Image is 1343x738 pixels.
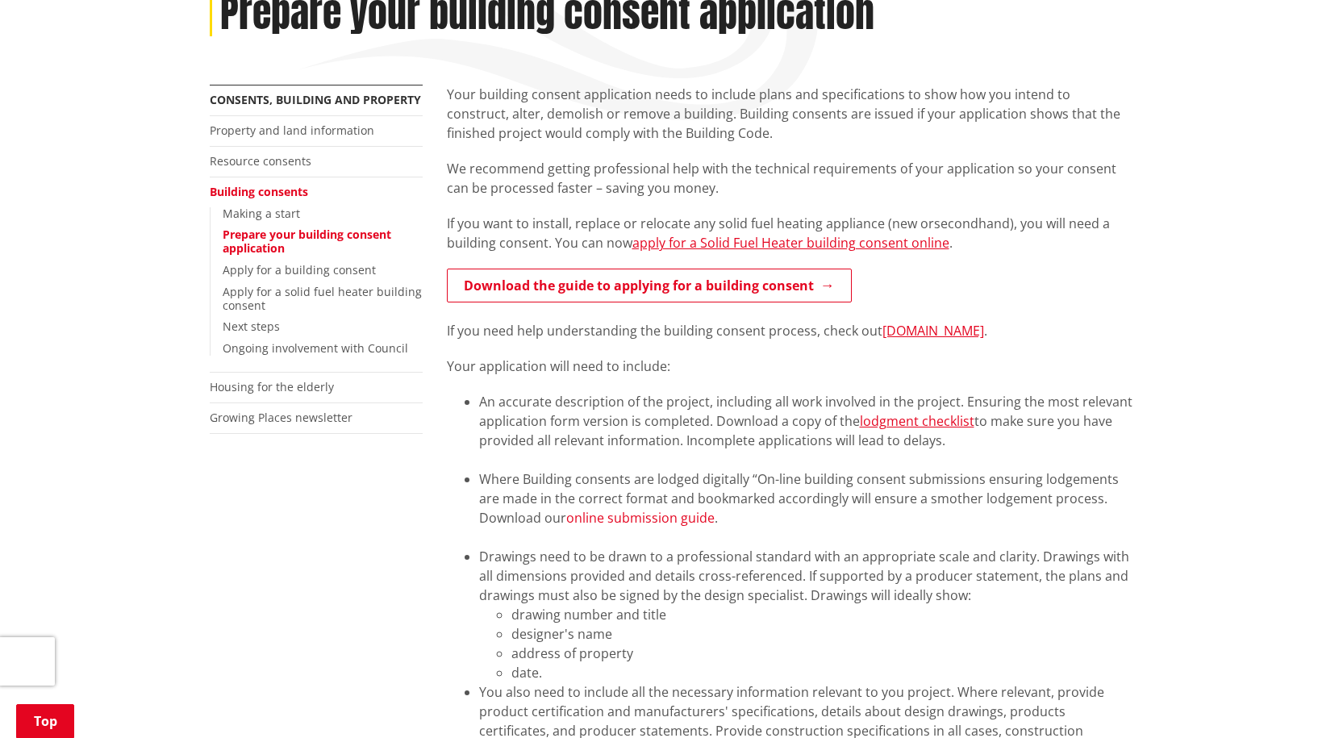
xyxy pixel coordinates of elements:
li: address of property [511,644,1134,663]
li: drawing number and title [511,605,1134,624]
a: Consents, building and property [210,92,421,107]
p: Your building consent application needs to include plans and specifications to show how you inten... [447,85,1134,143]
p: If you want to install, replace or relocate any solid fuel heating appliance (new orsecondhand), ... [447,214,1134,252]
p: Your application will need to include: [447,356,1134,376]
a: Housing for the elderly [210,379,334,394]
a: Apply for a solid fuel heater building consent​ [223,284,422,313]
a: Property and land information [210,123,374,138]
li: designer's name [511,624,1134,644]
a: apply for a Solid Fuel Heater building consent online [632,234,949,252]
a: Download the guide to applying for a building consent [447,269,852,302]
a: Resource consents [210,153,311,169]
p: If you need help understanding the building consent process, check out . [447,321,1134,340]
li: An accurate description of the project, including all work involved in the project. Ensuring the ... [479,392,1134,469]
a: online submission guide [566,509,715,527]
a: Prepare your building consent application [223,227,391,256]
a: Top [16,704,74,738]
iframe: Messenger Launcher [1269,670,1327,728]
a: Building consents [210,184,308,199]
a: Growing Places newsletter [210,410,352,425]
a: Next steps [223,319,280,334]
li: Drawings need to be drawn to a professional standard with an appropriate scale and clarity. Drawi... [479,547,1134,682]
a: [DOMAIN_NAME] [882,322,984,340]
p: We recommend getting professional help with the technical requirements of your application so you... [447,159,1134,198]
a: Making a start [223,206,300,221]
li: Where Building consents are lodged digitally “On-line building consent submissions ensuring lodge... [479,469,1134,547]
li: date. [511,663,1134,682]
a: Ongoing involvement with Council [223,340,408,356]
a: Apply for a building consent [223,262,376,277]
a: lodgment checklist [860,412,974,430]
